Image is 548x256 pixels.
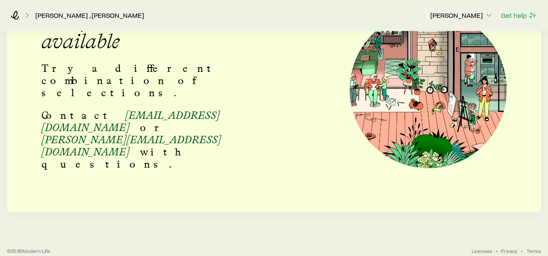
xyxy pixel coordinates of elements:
[35,11,144,20] a: [PERSON_NAME] , [PERSON_NAME]
[496,247,497,254] span: •
[350,11,507,168] img: Illustration of a family at home.
[7,247,51,254] p: © 2025 Modern Life
[41,29,120,54] span: available
[501,247,517,254] a: Privacy
[41,109,220,134] span: [EMAIL_ADDRESS][DOMAIN_NAME]
[526,247,541,254] a: Terms
[430,11,493,20] p: [PERSON_NAME]
[471,247,492,254] a: Licenses
[521,247,523,254] span: •
[41,109,233,170] p: Contact or with questions.
[41,133,221,158] span: [PERSON_NAME][EMAIL_ADDRESS][DOMAIN_NAME]
[430,10,494,21] button: [PERSON_NAME]
[500,10,538,20] button: Get help
[41,9,233,52] h2: No quotes
[41,62,233,99] p: Try a different combination of selections.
